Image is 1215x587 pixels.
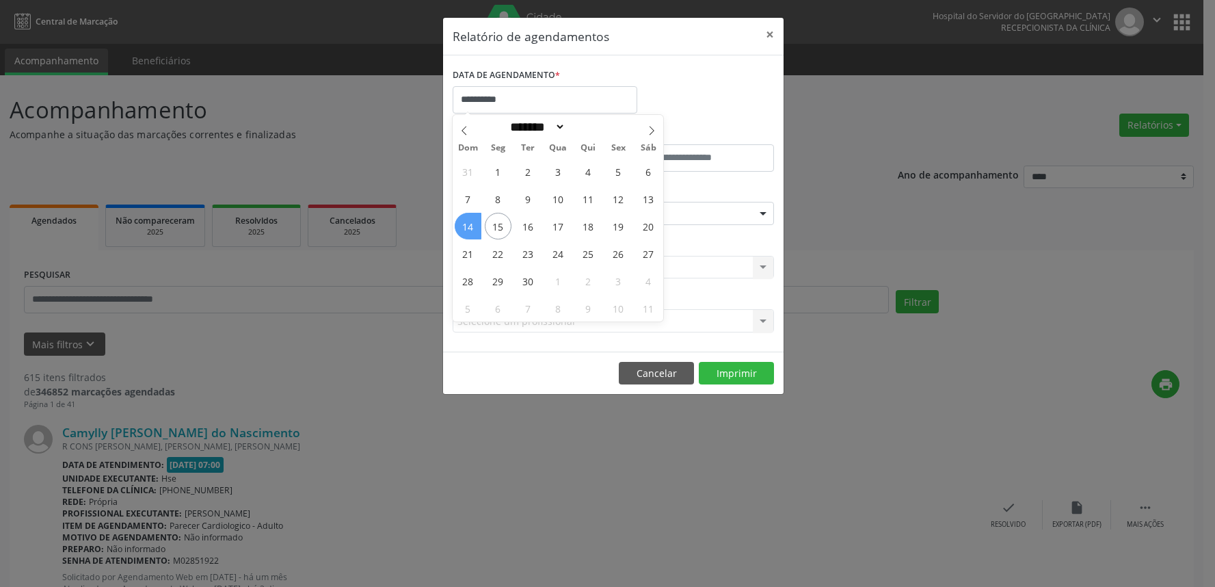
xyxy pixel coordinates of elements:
[756,18,784,51] button: Close
[633,144,663,153] span: Sáb
[619,362,694,385] button: Cancelar
[575,268,602,294] span: Outubro 2, 2025
[635,158,662,185] span: Setembro 6, 2025
[545,158,572,185] span: Setembro 3, 2025
[453,144,483,153] span: Dom
[455,213,481,239] span: Setembro 14, 2025
[635,213,662,239] span: Setembro 20, 2025
[453,65,560,86] label: DATA DE AGENDAMENTO
[515,268,542,294] span: Setembro 30, 2025
[575,213,602,239] span: Setembro 18, 2025
[543,144,573,153] span: Qua
[605,240,632,267] span: Setembro 26, 2025
[605,268,632,294] span: Outubro 3, 2025
[617,123,774,144] label: ATÉ
[575,240,602,267] span: Setembro 25, 2025
[515,240,542,267] span: Setembro 23, 2025
[565,120,611,134] input: Year
[515,295,542,322] span: Outubro 7, 2025
[455,158,481,185] span: Agosto 31, 2025
[545,268,572,294] span: Outubro 1, 2025
[453,27,609,45] h5: Relatório de agendamentos
[455,185,481,212] span: Setembro 7, 2025
[485,268,511,294] span: Setembro 29, 2025
[506,120,566,134] select: Month
[605,185,632,212] span: Setembro 12, 2025
[699,362,774,385] button: Imprimir
[485,158,511,185] span: Setembro 1, 2025
[485,295,511,322] span: Outubro 6, 2025
[605,213,632,239] span: Setembro 19, 2025
[573,144,603,153] span: Qui
[483,144,513,153] span: Seg
[485,185,511,212] span: Setembro 8, 2025
[545,213,572,239] span: Setembro 17, 2025
[545,185,572,212] span: Setembro 10, 2025
[515,185,542,212] span: Setembro 9, 2025
[635,185,662,212] span: Setembro 13, 2025
[515,213,542,239] span: Setembro 16, 2025
[603,144,633,153] span: Sex
[635,295,662,322] span: Outubro 11, 2025
[575,185,602,212] span: Setembro 11, 2025
[575,295,602,322] span: Outubro 9, 2025
[513,144,543,153] span: Ter
[605,295,632,322] span: Outubro 10, 2025
[485,213,511,239] span: Setembro 15, 2025
[485,240,511,267] span: Setembro 22, 2025
[605,158,632,185] span: Setembro 5, 2025
[455,295,481,322] span: Outubro 5, 2025
[545,295,572,322] span: Outubro 8, 2025
[635,268,662,294] span: Outubro 4, 2025
[635,240,662,267] span: Setembro 27, 2025
[455,240,481,267] span: Setembro 21, 2025
[545,240,572,267] span: Setembro 24, 2025
[455,268,481,294] span: Setembro 28, 2025
[575,158,602,185] span: Setembro 4, 2025
[515,158,542,185] span: Setembro 2, 2025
